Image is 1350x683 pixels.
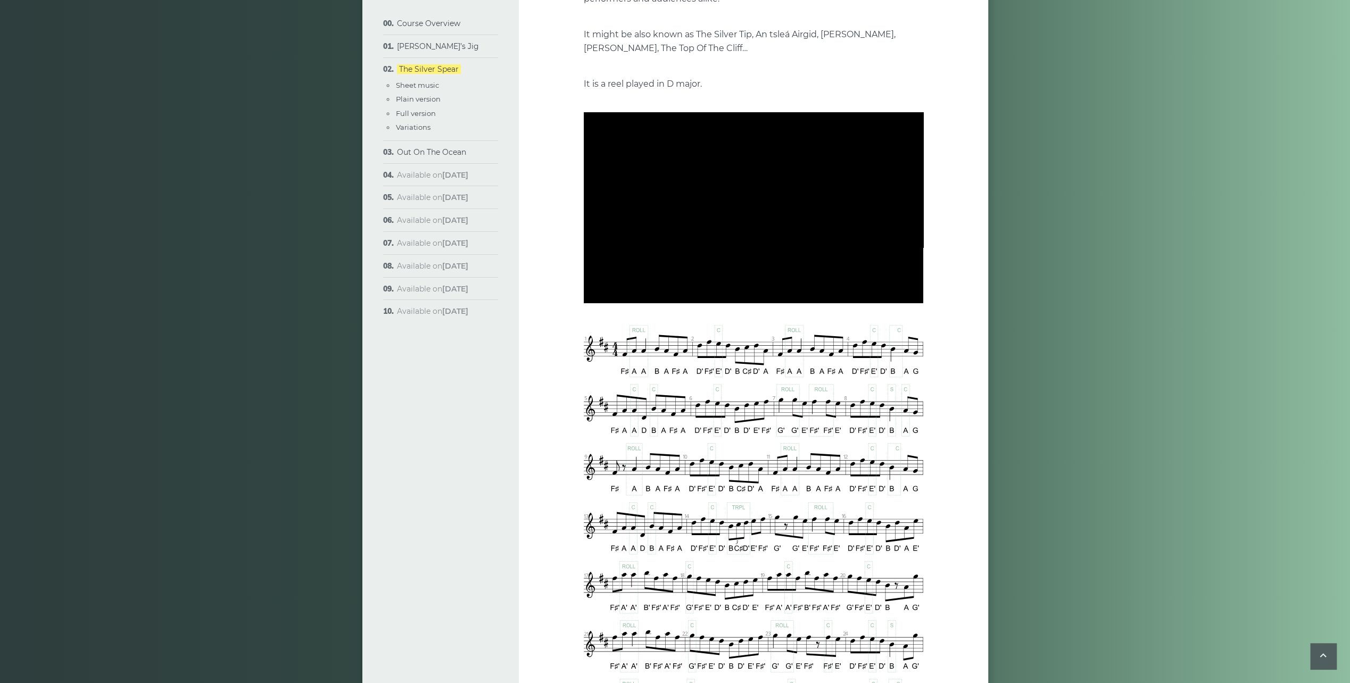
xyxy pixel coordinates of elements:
a: Out On The Ocean [397,147,466,157]
strong: [DATE] [442,284,468,294]
span: Available on [397,193,468,202]
a: The Silver Spear [397,64,461,74]
strong: [DATE] [442,261,468,271]
span: Available on [397,170,468,180]
a: [PERSON_NAME]’s Jig [397,41,479,51]
span: Available on [397,284,468,294]
p: It might be also known as The Silver Tip, An tsleá Airgid, [PERSON_NAME], [PERSON_NAME], The Top ... [584,28,923,55]
a: Full version [396,109,436,118]
strong: [DATE] [442,306,468,316]
strong: [DATE] [442,170,468,180]
a: Sheet music [396,81,439,89]
span: Available on [397,215,468,225]
span: Available on [397,306,468,316]
a: Plain version [396,95,441,103]
strong: [DATE] [442,238,468,248]
strong: [DATE] [442,215,468,225]
span: Available on [397,238,468,248]
p: It is a reel played in D major. [584,77,923,91]
span: Available on [397,261,468,271]
a: Variations [396,123,430,131]
a: Course Overview [397,19,460,28]
strong: [DATE] [442,193,468,202]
